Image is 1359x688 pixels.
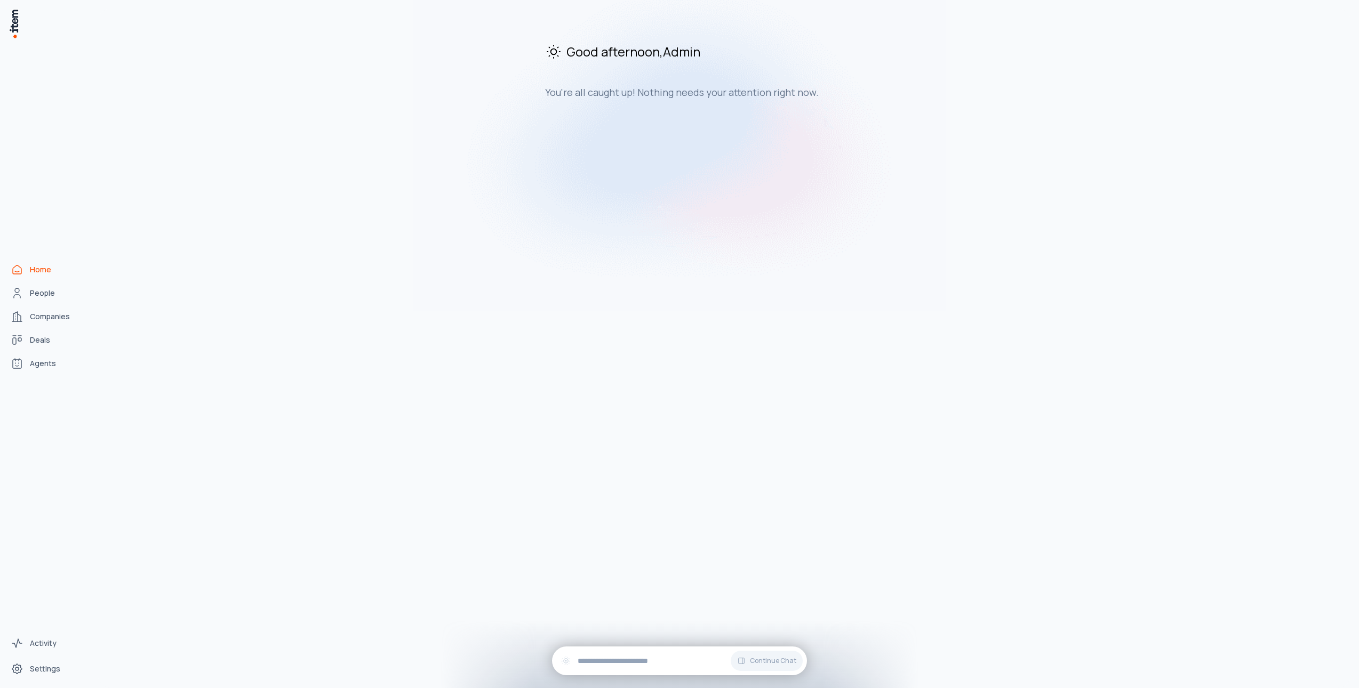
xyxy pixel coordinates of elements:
[30,335,50,345] span: Deals
[6,353,87,374] a: Agents
[545,86,904,99] h3: You're all caught up! Nothing needs your attention right now.
[30,311,70,322] span: Companies
[6,306,87,327] a: Companies
[6,259,87,280] a: Home
[6,658,87,679] a: Settings
[30,358,56,369] span: Agents
[731,651,803,671] button: Continue Chat
[30,663,60,674] span: Settings
[545,43,904,60] h2: Good afternoon , Admin
[30,288,55,298] span: People
[552,646,807,675] div: Continue Chat
[30,264,51,275] span: Home
[6,282,87,304] a: People
[30,638,57,649] span: Activity
[9,9,19,39] img: Item Brain Logo
[750,657,796,665] span: Continue Chat
[6,633,87,654] a: Activity
[6,329,87,351] a: Deals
